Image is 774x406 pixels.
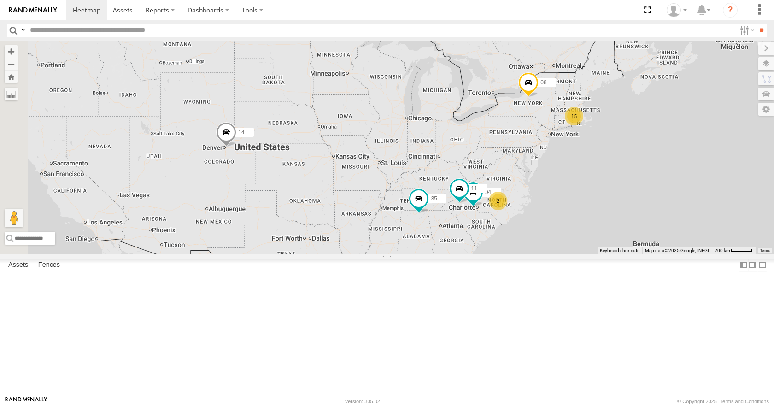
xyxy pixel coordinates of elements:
i: ? [723,3,738,18]
label: Search Filter Options [736,24,756,37]
button: Keyboard shortcuts [600,247,639,254]
label: Dock Summary Table to the Left [739,259,748,272]
label: Hide Summary Table [758,259,767,272]
label: Search Query [19,24,27,37]
button: Zoom out [5,58,18,71]
div: Version: 305.02 [345,399,380,404]
div: 15 [565,107,583,125]
a: Terms [760,248,770,252]
label: Measure [5,88,18,100]
span: 200 km [715,248,730,253]
span: 11 [471,186,477,192]
button: Drag Pegman onto the map to open Street View [5,209,23,227]
span: 04 [485,189,491,195]
span: Map data ©2025 Google, INEGI [645,248,709,253]
label: Dock Summary Table to the Right [748,259,757,272]
button: Zoom in [5,45,18,58]
span: 35 [431,196,437,202]
span: 14 [238,129,244,136]
a: Terms and Conditions [720,399,769,404]
a: Visit our Website [5,397,47,406]
label: Fences [34,259,64,272]
label: Map Settings [758,103,774,116]
button: Zoom Home [5,71,18,83]
button: Map Scale: 200 km per 45 pixels [712,247,756,254]
span: 08 [540,79,546,86]
div: Aaron Kuchrawy [663,3,690,17]
label: Assets [4,259,33,272]
div: © Copyright 2025 - [677,399,769,404]
div: 2 [489,192,507,210]
img: rand-logo.svg [9,7,57,13]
